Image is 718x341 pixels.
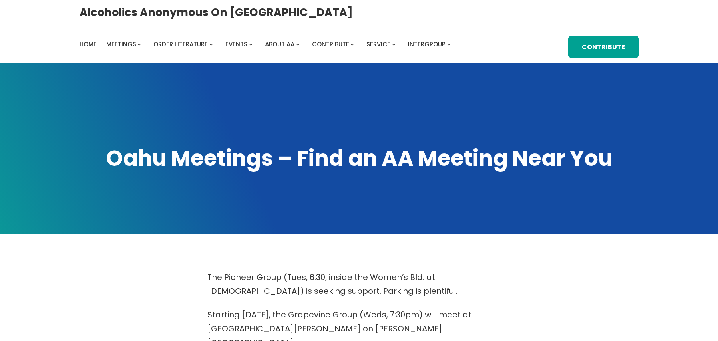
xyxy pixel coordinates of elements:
span: Order Literature [153,40,208,48]
button: Contribute submenu [350,42,354,46]
a: Service [366,39,390,50]
a: Events [225,39,247,50]
a: Alcoholics Anonymous on [GEOGRAPHIC_DATA] [80,3,353,22]
span: Meetings [106,40,136,48]
span: Intergroup [408,40,446,48]
button: Events submenu [249,42,253,46]
span: Contribute [312,40,349,48]
a: About AA [265,39,294,50]
a: Intergroup [408,39,446,50]
a: Home [80,39,97,50]
button: Meetings submenu [137,42,141,46]
span: Service [366,40,390,48]
button: Order Literature submenu [209,42,213,46]
nav: Intergroup [80,39,453,50]
h1: Oahu Meetings – Find an AA Meeting Near You [80,144,639,173]
a: Contribute [568,36,638,58]
button: About AA submenu [296,42,300,46]
a: Contribute [312,39,349,50]
span: About AA [265,40,294,48]
button: Intergroup submenu [447,42,451,46]
p: The Pioneer Group (Tues, 6:30, inside the Women’s Bld. at [DEMOGRAPHIC_DATA]) is seeking support.... [207,270,511,298]
span: Events [225,40,247,48]
button: Service submenu [392,42,396,46]
span: Home [80,40,97,48]
a: Meetings [106,39,136,50]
